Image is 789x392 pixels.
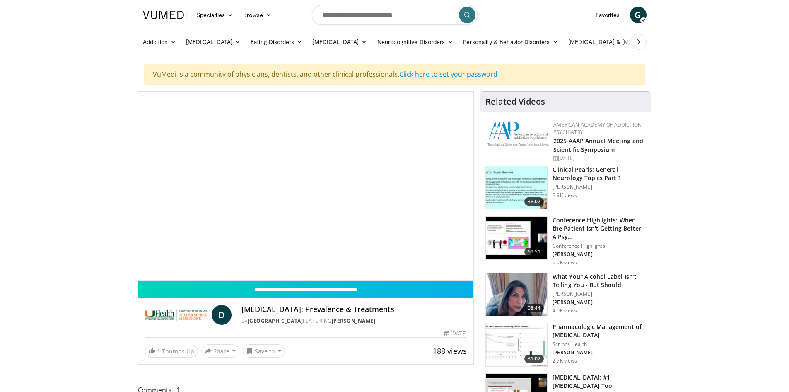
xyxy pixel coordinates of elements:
[553,273,646,289] h3: What Your Alcohol Label Isn’t Telling You - But Should
[553,259,577,266] p: 6.0K views
[485,273,646,317] a: 08:44 What Your Alcohol Label Isn’t Telling You - But Should [PERSON_NAME] [PERSON_NAME] 4.0K views
[524,304,544,312] span: 08:44
[553,341,646,348] p: Scripps Health
[243,344,285,358] button: Save to
[485,166,646,209] a: 38:02 Clinical Pearls: General Neurology Topics Part 1 [PERSON_NAME] 8.9K views
[241,305,467,314] h4: [MEDICAL_DATA]: Prevalence & Treatments
[138,34,181,50] a: Addiction
[246,34,307,50] a: Eating Disorders
[433,346,467,356] span: 188 views
[485,323,646,367] a: 31:02 Pharmacologic Management of [MEDICAL_DATA] Scripps Health [PERSON_NAME] 2.7K views
[485,216,646,266] a: 69:51 Conference Highlights: When the Patient Isn't Getting Better - A Psy… Conference Highlights...
[157,347,160,355] span: 1
[630,7,647,23] a: G
[307,34,372,50] a: [MEDICAL_DATA]
[553,373,646,390] h3: [MEDICAL_DATA]: #1 [MEDICAL_DATA] Tool
[553,184,646,190] p: [PERSON_NAME]
[486,323,547,366] img: b20a009e-c028-45a8-b15f-eefb193e12bc.150x105_q85_crop-smart_upscale.jpg
[372,34,458,50] a: Neurocognitive Disorders
[524,248,544,256] span: 69:51
[241,317,467,325] div: By FEATURING
[553,251,646,258] p: [PERSON_NAME]
[444,330,467,337] div: [DATE]
[553,299,646,306] p: [PERSON_NAME]
[553,192,577,199] p: 8.9K views
[524,355,544,363] span: 31:02
[145,345,198,358] a: 1 Thumbs Up
[144,64,645,85] div: VuMedi is a community of physicians, dentists, and other clinical professionals.
[553,349,646,356] p: [PERSON_NAME]
[553,243,646,249] p: Conference Highlights
[553,307,577,314] p: 4.0K views
[486,273,547,316] img: 3c46fb29-c319-40f0-ac3f-21a5db39118c.png.150x105_q85_crop-smart_upscale.png
[138,92,474,281] video-js: Video Player
[248,317,303,324] a: [GEOGRAPHIC_DATA]
[201,344,240,358] button: Share
[485,97,545,107] h4: Related Videos
[143,11,187,19] img: VuMedi Logo
[553,137,643,153] a: 2025 AAAP Annual Meeting and Scientific Symposium
[238,7,276,23] a: Browse
[553,216,646,241] h3: Conference Highlights: When the Patient Isn't Getting Better - A Psy…
[458,34,563,50] a: Personality & Behavior Disorders
[563,34,682,50] a: [MEDICAL_DATA] & [MEDICAL_DATA]
[553,358,577,364] p: 2.7K views
[591,7,625,23] a: Favorites
[553,154,644,162] div: [DATE]
[553,121,642,136] a: American Academy of Addiction Psychiatry
[399,70,497,79] a: Click here to set your password
[524,197,544,206] span: 38:02
[553,323,646,339] h3: Pharmacologic Management of [MEDICAL_DATA]
[145,305,208,325] img: University of Miami
[332,317,376,324] a: [PERSON_NAME]
[553,166,646,182] h3: Clinical Pearls: General Neurology Topics Part 1
[487,121,549,146] img: f7c290de-70ae-47e0-9ae1-04035161c232.png.150x105_q85_autocrop_double_scale_upscale_version-0.2.png
[486,166,547,209] img: 91ec4e47-6cc3-4d45-a77d-be3eb23d61cb.150x105_q85_crop-smart_upscale.jpg
[553,291,646,297] p: [PERSON_NAME]
[486,217,547,260] img: 4362ec9e-0993-4580-bfd4-8e18d57e1d49.150x105_q85_crop-smart_upscale.jpg
[181,34,246,50] a: [MEDICAL_DATA]
[192,7,239,23] a: Specialties
[212,305,232,325] a: D
[312,5,478,25] input: Search topics, interventions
